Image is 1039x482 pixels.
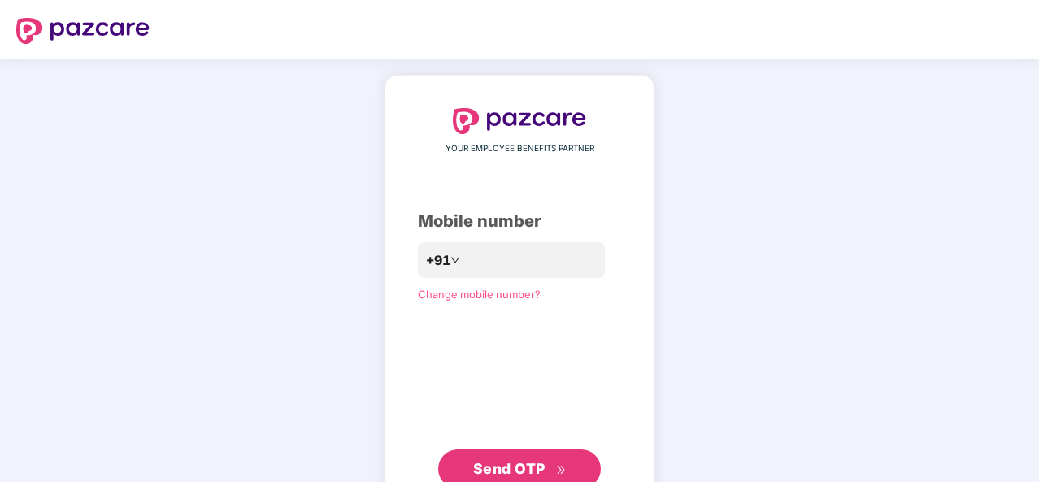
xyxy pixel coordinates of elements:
img: logo [16,18,150,44]
span: double-right [556,465,567,475]
span: Send OTP [473,460,546,477]
span: YOUR EMPLOYEE BENEFITS PARTNER [446,142,594,155]
span: down [450,255,460,265]
a: Change mobile number? [418,288,541,301]
div: Mobile number [418,209,621,234]
span: +91 [426,250,450,271]
img: logo [453,108,586,134]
